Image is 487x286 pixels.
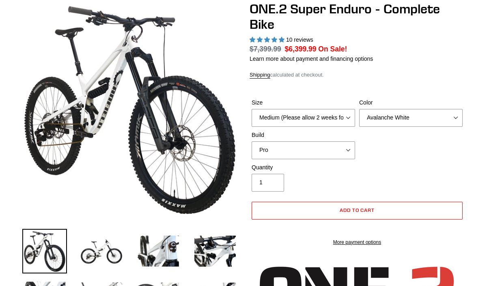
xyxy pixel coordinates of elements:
[250,45,281,53] s: $7,399.99
[286,36,313,43] span: 10 reviews
[252,202,463,220] button: Add to cart
[252,239,463,246] a: More payment options
[285,45,317,53] span: $6,399.99
[359,98,463,107] label: Color
[250,71,465,79] div: calculated at checkout.
[252,98,355,107] label: Size
[250,36,286,43] span: 5.00 stars
[250,55,373,62] a: Learn more about payment and financing options
[250,72,270,79] a: Shipping
[136,229,181,273] img: Load image into Gallery viewer, ONE.2 Super Enduro - Complete Bike
[22,229,67,273] img: Load image into Gallery viewer, ONE.2 Super Enduro - Complete Bike
[252,163,355,172] label: Quantity
[79,229,124,273] img: Load image into Gallery viewer, ONE.2 Super Enduro - Complete Bike
[250,1,465,32] h1: ONE.2 Super Enduro - Complete Bike
[252,131,355,139] label: Build
[340,207,375,213] span: Add to cart
[193,229,237,273] img: Load image into Gallery viewer, ONE.2 Super Enduro - Complete Bike
[318,44,347,54] span: On Sale!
